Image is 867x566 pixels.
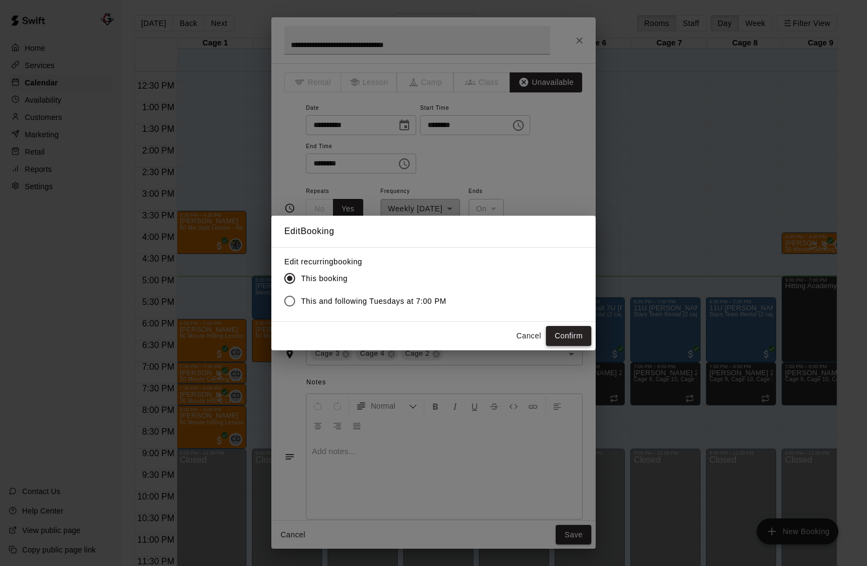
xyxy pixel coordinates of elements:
button: Cancel [511,326,546,346]
label: Edit recurring booking [284,256,455,267]
span: This booking [301,273,348,284]
h2: Edit Booking [271,216,596,247]
span: This and following Tuesdays at 7:00 PM [301,296,446,307]
button: Confirm [546,326,591,346]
